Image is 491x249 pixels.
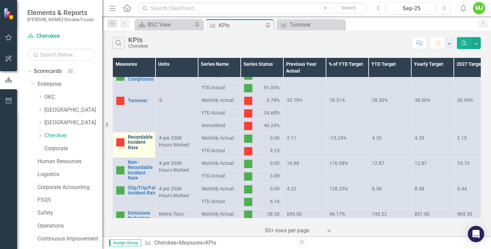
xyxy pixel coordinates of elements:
[38,209,102,217] a: Safety
[202,84,237,91] span: YTD Actual
[113,208,155,246] td: Double-Click to Edit Right Click for Context Menu
[244,135,252,143] img: Above Target
[38,171,102,178] a: Logistics
[415,97,430,103] span: 38.00%
[468,226,484,242] div: Open Intercom Messenger
[372,186,382,191] span: 8.58
[387,2,436,14] button: Sep-25
[128,185,157,196] a: Slip/Trip/Fall Incident Rate
[27,9,94,17] span: Elements & Reports
[270,198,280,206] span: 6.16
[65,68,76,74] div: 32
[244,198,252,206] img: Above Target
[116,166,124,174] img: Above Target
[270,172,280,181] span: 3.08
[372,160,384,166] span: 12.87
[113,133,155,158] td: Double-Click to Edit Right Click for Context Menu
[287,160,299,166] span: 16.88
[145,239,292,247] div: » »
[44,106,102,114] a: [GEOGRAPHIC_DATA]
[289,20,343,29] div: Turnover
[241,208,283,221] td: Double-Click to Edit
[372,97,388,103] span: 28.50%
[244,147,252,155] img: Below Plan
[457,97,473,103] span: 30.00%
[202,160,237,167] span: Monthly Actual
[159,211,183,217] span: Metric Tons
[415,135,424,141] span: 4.29
[44,93,102,101] a: OKC
[264,84,280,92] span: 91.00%
[372,211,387,217] span: 745.22
[341,5,356,11] span: Search
[415,160,427,166] span: 12.87
[38,196,102,204] a: FSQS
[38,184,102,191] a: Corporate Accounting
[205,239,216,246] div: KPIs
[179,239,203,246] a: Measures
[44,132,102,140] a: Cherokee
[329,211,345,217] span: 96.17%
[128,98,152,103] a: Turnover
[457,135,467,141] span: 2.15
[415,186,424,191] span: 8.58
[473,2,485,14] button: MJ
[287,211,302,217] span: 695.00
[244,185,252,193] img: Above Target
[38,222,102,230] a: Operations
[244,211,252,219] img: Above Target
[202,185,237,192] span: Monthly Actual
[202,211,237,217] span: Monthly Actual
[457,186,467,191] span: 6.44
[389,4,434,13] div: Sep-25
[244,109,252,118] img: Below Plan
[244,122,252,130] img: Below Plan
[116,138,124,146] img: Below Plan
[116,212,124,220] img: Above Target
[202,147,237,154] span: YTD Actual
[457,211,472,217] span: 865.30
[270,160,280,168] span: 0.00
[116,97,124,105] img: Below Plan
[244,97,252,105] img: Below Plan
[202,97,237,104] span: Monthly Actual
[38,235,102,243] a: Continuous Improvement
[159,135,189,147] span: # per 200K Hours Worked
[128,44,148,49] div: Cherokee
[159,97,162,103] span: %
[27,49,95,61] input: Search Below...
[202,109,237,116] span: YTD Actual
[244,160,252,168] img: Above Target
[244,84,252,92] img: Above Target
[264,122,280,130] span: 46.24%
[138,2,367,14] input: Search ClearPoint...
[202,198,237,205] span: YTD Actual
[38,158,102,166] a: Human Resources
[219,21,264,30] div: KPIs
[3,7,15,19] img: ClearPoint Strategy
[159,160,189,173] span: # per 200K Hours Worked
[287,97,302,103] span: 33.78%
[27,32,95,40] a: Cherokee
[27,17,94,22] small: [PERSON_NAME]-Dorada Foods
[128,36,148,44] div: KPIs
[202,172,237,179] span: YTD Actual
[267,211,280,219] span: 38.30
[264,109,280,118] span: 34.68%
[267,97,280,105] span: 6.78%
[113,158,155,183] td: Double-Click to Edit Right Click for Context Menu
[113,95,155,133] td: Double-Click to Edit Right Click for Context Menu
[159,186,189,198] span: # per 200K Hours Worked
[113,183,155,208] td: Double-Click to Edit Right Click for Context Menu
[148,20,193,29] div: BSC View
[154,239,176,246] a: Cherokee
[128,211,152,221] a: Emissions Reduction
[113,69,155,95] td: Double-Click to Edit Right Click for Context Menu
[457,160,470,166] span: 10.73
[329,160,348,166] span: 176.08%
[270,185,280,193] span: 0.00
[270,135,280,143] span: 0.00
[331,3,366,13] button: Search
[415,211,430,217] span: 831.00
